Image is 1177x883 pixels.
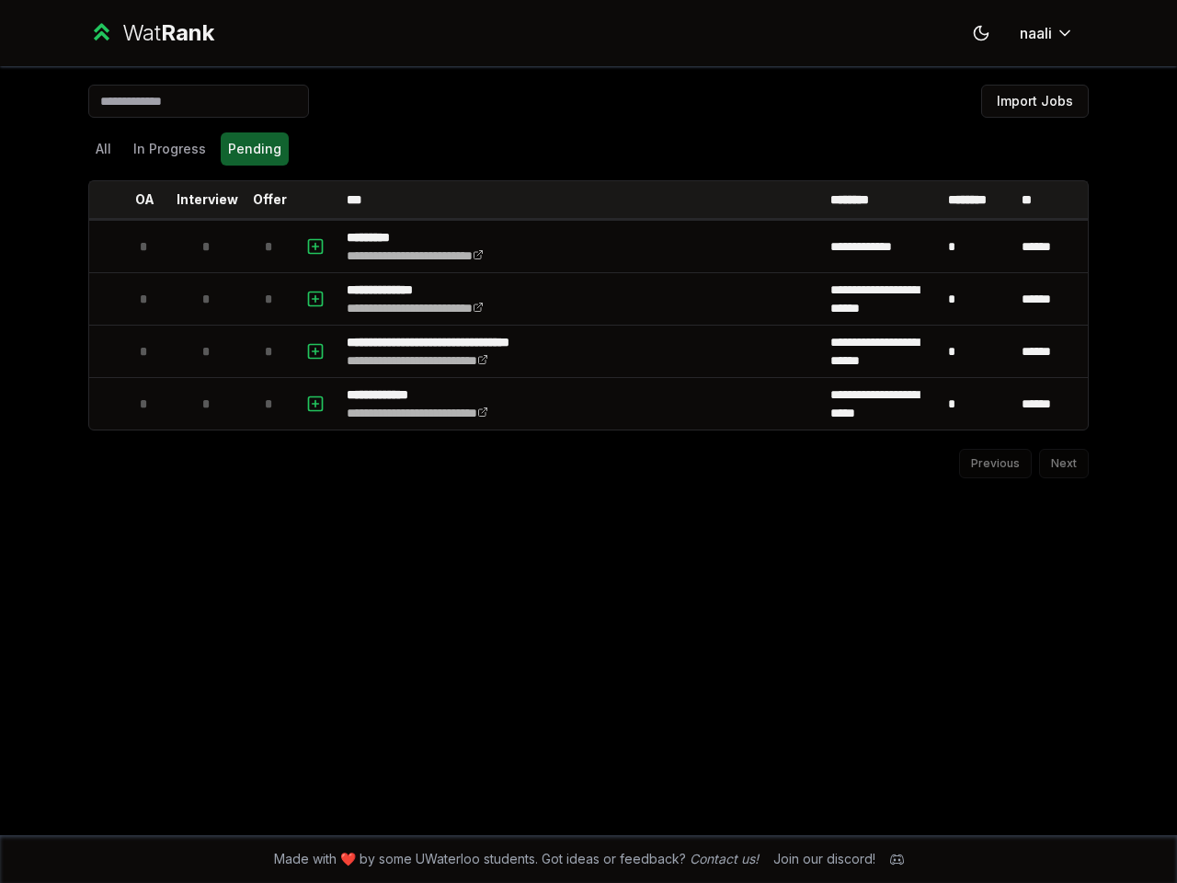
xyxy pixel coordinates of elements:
div: Wat [122,18,214,48]
a: WatRank [88,18,214,48]
p: Offer [253,190,287,209]
p: OA [135,190,154,209]
button: All [88,132,119,166]
button: Import Jobs [981,85,1089,118]
button: naali [1005,17,1089,50]
button: Pending [221,132,289,166]
div: Join our discord! [773,850,875,868]
span: Rank [161,19,214,46]
a: Contact us! [690,851,759,866]
span: naali [1020,22,1052,44]
button: In Progress [126,132,213,166]
span: Made with ❤️ by some UWaterloo students. Got ideas or feedback? [274,850,759,868]
p: Interview [177,190,238,209]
